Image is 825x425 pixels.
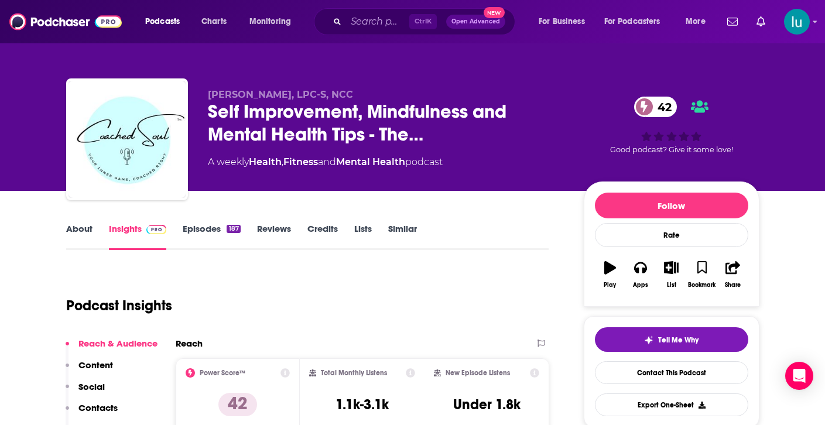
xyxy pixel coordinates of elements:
span: Tell Me Why [658,335,699,345]
a: Episodes187 [183,223,240,250]
button: open menu [597,12,677,31]
img: Self Improvement, Mindfulness and Mental Health Tips - The Coached Soul Podcast [69,81,186,198]
a: About [66,223,93,250]
span: Monitoring [249,13,291,30]
div: Open Intercom Messenger [785,362,813,390]
input: Search podcasts, credits, & more... [346,12,409,31]
div: Apps [633,282,648,289]
button: open menu [137,12,195,31]
span: New [484,7,505,18]
a: 42 [634,97,677,117]
span: Open Advanced [451,19,500,25]
h2: Reach [176,338,203,349]
p: Content [78,359,113,371]
button: Open AdvancedNew [446,15,505,29]
span: , [282,156,283,167]
div: Share [725,282,741,289]
img: Podchaser Pro [146,225,167,234]
span: 42 [646,97,677,117]
h2: Total Monthly Listens [321,369,387,377]
a: Show notifications dropdown [752,12,770,32]
a: InsightsPodchaser Pro [109,223,167,250]
a: Show notifications dropdown [723,12,742,32]
span: Podcasts [145,13,180,30]
span: For Business [539,13,585,30]
p: Social [78,381,105,392]
button: Bookmark [687,253,717,296]
button: open menu [530,12,600,31]
a: Charts [194,12,234,31]
button: List [656,253,686,296]
button: Content [66,359,113,381]
div: A weekly podcast [208,155,443,169]
button: Share [717,253,748,296]
h3: 1.1k-3.1k [336,396,389,413]
span: Logged in as lusodano [784,9,810,35]
span: and [318,156,336,167]
div: Bookmark [688,282,716,289]
button: tell me why sparkleTell Me Why [595,327,748,352]
button: Social [66,381,105,403]
span: Good podcast? Give it some love! [610,145,733,154]
span: [PERSON_NAME], LPC-S, NCC [208,89,353,100]
button: Follow [595,193,748,218]
a: Fitness [283,156,318,167]
button: Play [595,253,625,296]
a: Credits [307,223,338,250]
img: User Profile [784,9,810,35]
div: Play [604,282,616,289]
a: Similar [388,223,417,250]
div: 42Good podcast? Give it some love! [584,89,759,162]
a: Contact This Podcast [595,361,748,384]
a: Health [249,156,282,167]
img: Podchaser - Follow, Share and Rate Podcasts [9,11,122,33]
a: Reviews [257,223,291,250]
button: Contacts [66,402,118,424]
button: Apps [625,253,656,296]
h3: Under 1.8k [453,396,521,413]
p: 42 [218,393,257,416]
button: Export One-Sheet [595,393,748,416]
span: For Podcasters [604,13,660,30]
div: Rate [595,223,748,247]
span: More [686,13,706,30]
a: Lists [354,223,372,250]
a: Mental Health [336,156,405,167]
div: List [667,282,676,289]
img: tell me why sparkle [644,335,653,345]
span: Ctrl K [409,14,437,29]
div: 187 [227,225,240,233]
span: Charts [201,13,227,30]
div: Search podcasts, credits, & more... [325,8,526,35]
button: open menu [241,12,306,31]
h2: New Episode Listens [446,369,510,377]
button: Show profile menu [784,9,810,35]
p: Reach & Audience [78,338,158,349]
h2: Power Score™ [200,369,245,377]
h1: Podcast Insights [66,297,172,314]
button: open menu [677,12,720,31]
button: Reach & Audience [66,338,158,359]
p: Contacts [78,402,118,413]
